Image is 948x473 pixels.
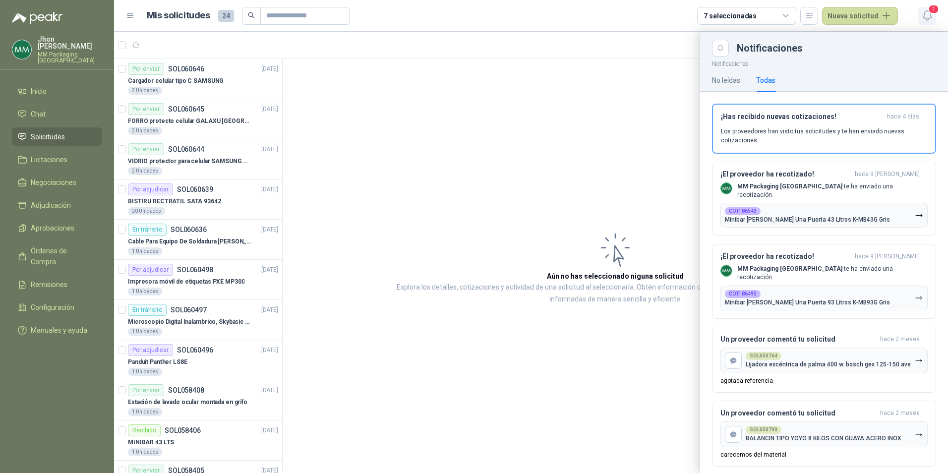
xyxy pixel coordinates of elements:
[887,113,919,121] span: hace 4 días
[721,265,732,276] img: Company Logo
[700,57,948,69] p: Notificaciones
[12,82,102,101] a: Inicio
[737,265,928,282] p: te ha enviado una recotización.
[38,52,102,63] p: MM Packaging [GEOGRAPHIC_DATA]
[721,113,883,121] h3: ¡Has recibido nuevas cotizaciones!
[746,435,901,442] p: BALANCIN TIPO YOYO 8 KILOS CON GUAYA ACERO INOX
[720,252,851,261] h3: ¡El proveedor ha recotizado!
[737,265,842,272] b: MM Packaging [GEOGRAPHIC_DATA]
[12,241,102,271] a: Órdenes de Compra
[720,348,928,373] button: SOL050764Lijadora excéntrica de palma 400 w. bosch gex 125-150 ave
[712,244,936,319] button: ¡El proveedor ha recotizado!hace 9 [PERSON_NAME] Company LogoMM Packaging [GEOGRAPHIC_DATA] te ha...
[712,401,936,467] button: Un proveedor comentó tu solicitudhace 2 meses SOL050790BALANCIN TIPO YOYO 8 KILOS CON GUAYA ACERO...
[729,292,757,296] b: COT186495
[712,327,936,393] button: Un proveedor comentó tu solicitudhace 2 meses SOL050764Lijadora excéntrica de palma 400 w. bosch ...
[880,335,920,344] span: hace 2 meses
[12,173,102,192] a: Negociaciones
[725,216,890,223] p: Minibar [PERSON_NAME] Una Puerta 43 Litros K-MB43G Gris
[918,7,936,25] button: 1
[721,127,927,145] p: Los proveedores han visto tus solicitudes y te han enviado nuevas cotizaciones.
[822,7,898,25] button: Nueva solicitud
[31,223,74,234] span: Aprobaciones
[31,131,65,142] span: Solicitudes
[712,104,936,154] button: ¡Has recibido nuevas cotizaciones!hace 4 días Los proveedores han visto tus solicitudes y te han ...
[720,421,928,447] button: SOL050790BALANCIN TIPO YOYO 8 KILOS CON GUAYA ACERO INOX
[855,252,920,261] span: hace 9 [PERSON_NAME]
[712,75,740,86] div: No leídas
[31,177,76,188] span: Negociaciones
[720,335,876,344] h3: Un proveedor comentó tu solicitud
[12,127,102,146] a: Solicitudes
[725,299,890,306] p: Minibar [PERSON_NAME] Una Puerta 93 Litros K-MB93G Gris
[12,298,102,317] a: Configuración
[12,40,31,59] img: Company Logo
[712,162,936,236] button: ¡El proveedor ha recotizado!hace 9 [PERSON_NAME] Company LogoMM Packaging [GEOGRAPHIC_DATA] te ha...
[720,203,928,228] button: COT186543Minibar [PERSON_NAME] Una Puerta 43 Litros K-MB43G Gris
[704,10,757,21] div: 7 seleccionadas
[31,325,87,336] span: Manuales y ayuda
[720,409,876,417] h3: Un proveedor comentó tu solicitud
[31,279,67,290] span: Remisiones
[855,170,920,178] span: hace 9 [PERSON_NAME]
[756,75,775,86] div: Todas
[12,321,102,340] a: Manuales y ayuda
[721,183,732,194] img: Company Logo
[31,109,46,119] span: Chat
[38,36,102,50] p: Jhon [PERSON_NAME]
[218,10,234,22] span: 24
[880,409,920,417] span: hace 2 meses
[737,182,928,199] p: te ha enviado una recotización.
[31,245,93,267] span: Órdenes de Compra
[720,170,851,178] h3: ¡El proveedor ha recotizado!
[720,451,786,458] p: carecemos del material
[746,352,781,360] div: SOL050764
[928,4,939,14] span: 1
[737,183,842,190] b: MM Packaging [GEOGRAPHIC_DATA]
[12,275,102,294] a: Remisiones
[12,219,102,237] a: Aprobaciones
[31,302,74,313] span: Configuración
[720,377,773,384] p: agotada referencia
[147,8,210,23] h1: Mis solicitudes
[12,150,102,169] a: Licitaciones
[712,40,729,57] button: Close
[737,43,936,53] div: Notificaciones
[729,209,757,214] b: COT186543
[12,12,62,24] img: Logo peakr
[12,196,102,215] a: Adjudicación
[12,105,102,123] a: Chat
[746,426,781,434] div: SOL050790
[31,200,71,211] span: Adjudicación
[31,86,47,97] span: Inicio
[248,12,255,19] span: search
[746,361,911,368] p: Lijadora excéntrica de palma 400 w. bosch gex 125-150 ave
[720,286,928,310] button: COT186495Minibar [PERSON_NAME] Una Puerta 93 Litros K-MB93G Gris
[31,154,67,165] span: Licitaciones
